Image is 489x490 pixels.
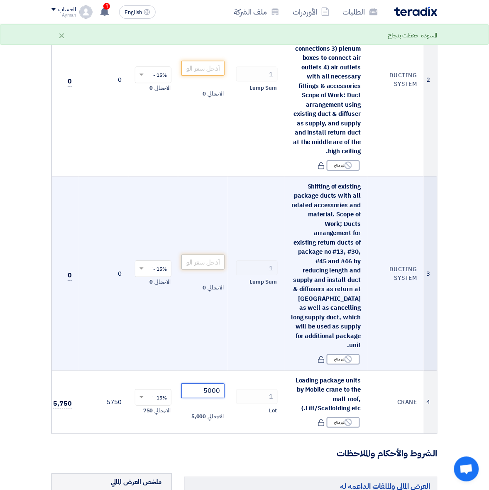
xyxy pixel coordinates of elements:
h3: الشروط والأحكام والملاحظات [51,447,438,460]
div: × [58,30,65,40]
span: 0 [68,270,72,281]
input: RFQ_STEP1.ITEMS.2.AMOUNT_TITLE [236,260,278,275]
span: 0 [203,284,206,292]
span: Shifting of existing package ducts with all related accessories and material. Scope of Work; Duct... [291,182,361,350]
span: 5,000 [191,412,206,421]
td: CRANE [367,370,424,434]
span: الاجمالي [155,278,171,286]
span: 0 [150,84,153,92]
div: Open chat [454,457,479,482]
input: أدخل سعر الوحدة [181,383,225,398]
span: English [125,10,142,15]
span: 1 [103,3,110,10]
input: أدخل سعر الوحدة [181,255,225,269]
td: 4 [424,370,437,434]
div: غير متاح [327,160,360,171]
div: ملخص العرض المالي [111,477,162,487]
span: 0 [203,90,206,98]
a: الطلبات [336,2,384,22]
img: profile_test.png [79,5,93,19]
input: RFQ_STEP1.ITEMS.2.AMOUNT_TITLE [236,66,278,81]
ng-select: VAT [135,260,171,277]
span: Lump Sum [250,84,277,92]
span: 5,750 [53,399,72,409]
span: Loading package units by Mobile crane to the mall roof, Lift/Scaffolding etc.) [296,376,361,413]
span: 0 [68,76,72,87]
input: RFQ_STEP1.ITEMS.2.AMOUNT_TITLE [236,389,278,404]
div: المسوده حفظت بنجاح [388,31,438,40]
div: Ayman [51,13,76,17]
span: الاجمالي [155,84,171,92]
div: غير متاح [327,417,360,428]
td: 3 [424,176,437,370]
a: ملف الشركة [227,2,286,22]
td: DUCTING SYSTEM [367,176,424,370]
a: الأوردرات [286,2,336,22]
span: الاجمالي [155,407,171,415]
ng-select: VAT [135,389,171,406]
button: English [119,5,156,19]
div: الحساب [58,6,76,13]
td: 0 [78,176,128,370]
span: الاجمالي [208,412,224,421]
span: 750 [143,407,153,415]
span: Lot [269,407,277,415]
span: 0 [150,278,153,286]
img: Teradix logo [394,7,438,16]
span: Lump Sum [250,278,277,286]
ng-select: VAT [135,66,171,83]
input: أدخل سعر الوحدة [181,61,225,76]
span: الاجمالي [208,284,224,292]
td: 5750 [78,370,128,434]
div: غير متاح [327,354,360,365]
span: الاجمالي [208,90,224,98]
